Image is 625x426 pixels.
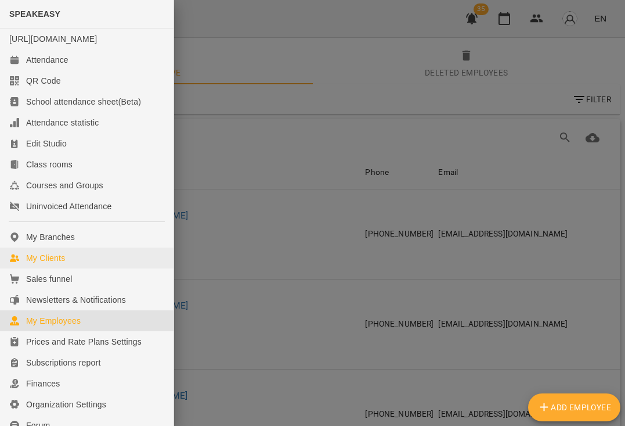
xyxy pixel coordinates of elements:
[26,378,60,389] div: Finances
[26,117,99,128] div: Attendance statistic
[26,180,103,191] div: Courses and Groups
[537,400,611,414] span: Add Employee
[9,34,97,44] a: [URL][DOMAIN_NAME]
[26,399,106,410] div: Organization Settings
[26,252,65,264] div: My Clients
[26,159,73,170] div: Class rooms
[26,336,142,348] div: Prices and Rate Plans Settings
[26,231,75,243] div: My Branches
[26,75,61,87] div: QR Code
[26,315,81,327] div: My Employees
[26,294,126,306] div: Newsletters & Notifications
[26,96,141,108] div: School attendance sheet(Beta)
[9,9,60,19] span: SPEAKEASY
[26,138,67,149] div: Edit Studio
[26,201,111,212] div: Uninvoiced Attendance
[26,54,68,66] div: Attendance
[528,393,620,421] button: Add Employee
[26,273,72,285] div: Sales funnel
[26,357,101,368] div: Subscriptions report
